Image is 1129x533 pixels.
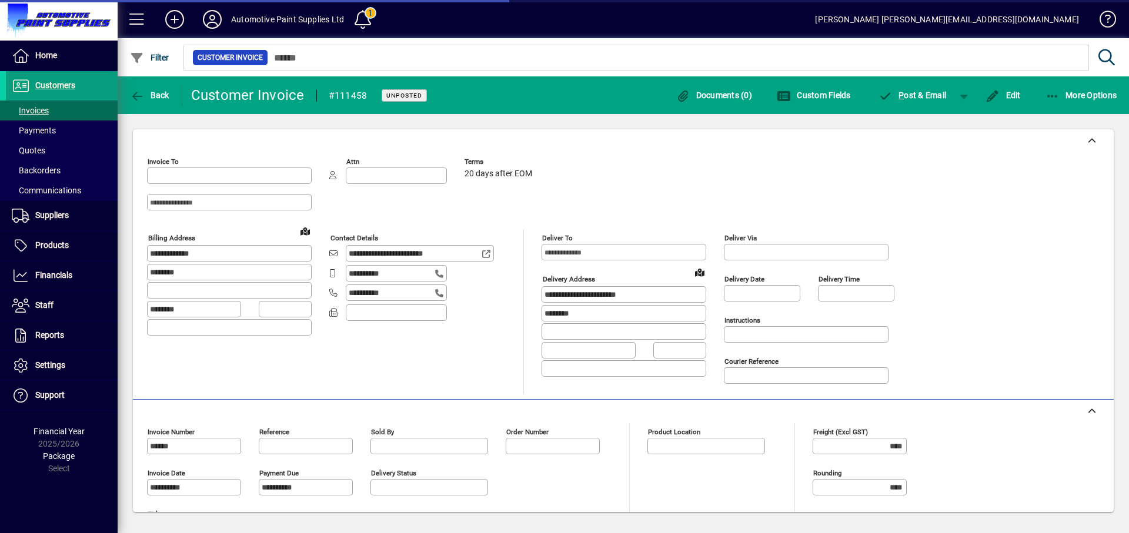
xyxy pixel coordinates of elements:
mat-label: Product location [648,428,700,436]
span: ost & Email [879,90,947,100]
mat-label: Delivery time [819,275,860,283]
button: Post & Email [873,85,953,106]
button: Custom Fields [774,85,854,106]
span: Communications [12,186,81,195]
mat-label: Deliver To [542,234,573,242]
mat-label: Delivery status [371,469,416,477]
div: Customer Invoice [191,86,305,105]
span: Home [35,51,57,60]
mat-label: Invoice To [148,157,179,166]
a: Financials [6,261,118,290]
button: Back [127,85,172,106]
span: Financials [35,270,72,280]
span: Invoices [12,106,49,115]
a: View on map [296,222,315,240]
mat-label: Deliver via [724,234,757,242]
a: Support [6,381,118,410]
span: Documents (0) [676,90,752,100]
a: Backorders [6,160,118,180]
mat-label: Payment due [259,469,299,477]
span: Products [35,240,69,250]
span: Support [35,390,65,400]
button: Documents (0) [673,85,755,106]
a: Products [6,231,118,260]
button: Profile [193,9,231,30]
a: Settings [6,351,118,380]
button: Edit [983,85,1024,106]
span: P [898,90,904,100]
span: Financial Year [34,427,85,436]
mat-label: Sold by [371,428,394,436]
mat-label: Rounding [813,469,841,477]
span: Terms [465,158,535,166]
span: Edit [986,90,1021,100]
mat-label: Invoice number [148,428,195,436]
span: Custom Fields [777,90,851,100]
a: Quotes [6,140,118,160]
button: Add [156,9,193,30]
a: Communications [6,180,118,200]
span: Suppliers [35,210,69,220]
a: Payments [6,120,118,140]
a: View on map [690,263,709,281]
span: More Options [1046,90,1117,100]
a: Suppliers [6,201,118,230]
mat-label: Reference [259,428,289,436]
span: Payments [12,126,56,135]
div: [PERSON_NAME] [PERSON_NAME][EMAIL_ADDRESS][DOMAIN_NAME] [815,10,1079,29]
span: Backorders [12,166,61,175]
mat-label: Invoice date [148,469,185,477]
span: 20 days after EOM [465,169,532,179]
button: Filter [127,47,172,68]
mat-label: Attn [346,157,359,166]
a: Reports [6,321,118,350]
span: Customer Invoice [198,52,263,63]
mat-label: Freight (excl GST) [813,428,868,436]
span: Customers [35,81,75,90]
a: Knowledge Base [1091,2,1114,41]
a: Invoices [6,100,118,120]
mat-label: Delivery date [724,275,764,283]
mat-label: Courier Reference [724,357,779,366]
span: Filter [130,53,169,62]
span: Back [130,90,169,100]
span: Reports [35,330,64,340]
a: Staff [6,291,118,320]
span: Unposted [386,92,422,99]
span: Settings [35,360,65,370]
div: Automotive Paint Supplies Ltd [231,10,344,29]
mat-label: Title [148,510,161,518]
mat-label: Order number [506,428,549,436]
div: #111458 [329,86,368,105]
button: More Options [1043,85,1120,106]
span: Staff [35,300,54,310]
span: Package [43,451,75,461]
app-page-header-button: Back [118,85,182,106]
mat-label: Instructions [724,316,760,324]
span: Quotes [12,146,45,155]
a: Home [6,41,118,71]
